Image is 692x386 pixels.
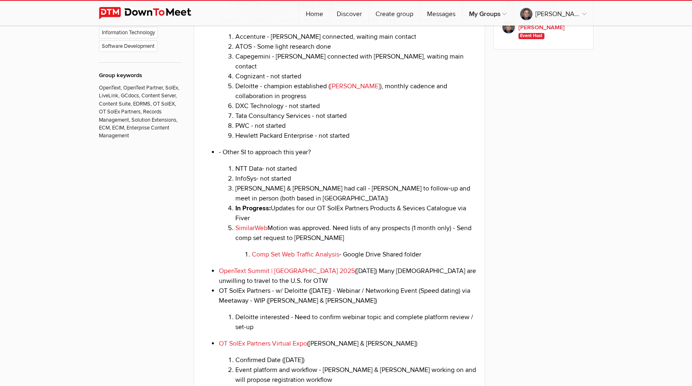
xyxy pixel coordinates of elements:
li: OT SolEx Partners - w/ Deloitte ([DATE]) - Webinar / Networking Event (Speed dating) via Meetaway... [219,286,477,332]
span: Event Host [518,33,544,40]
a: [PERSON_NAME], [PERSON_NAME] [514,1,593,26]
a: SimilarWeb [235,224,267,232]
li: InfoSys- not started [235,174,477,184]
li: Confirmed Date ([DATE]) [235,355,477,365]
li: PWC - not started [235,121,477,131]
li: DXC Technology - not started [235,101,477,111]
li: NTT Data- not started [235,164,477,174]
li: ([DATE]) Many [DEMOGRAPHIC_DATA] are unwilling to travel to the U.S. for OTW [219,266,477,286]
a: OpenText Summit | [GEOGRAPHIC_DATA] 2025 [219,267,355,275]
li: OpenText Strategic Partners - focusing on Global System Integrators which include: [219,15,477,141]
li: [PERSON_NAME] & [PERSON_NAME] had call - [PERSON_NAME] to follow-up and meet in person (both base... [235,184,477,203]
li: - Other SI to approach this year? [219,147,477,259]
a: [PERSON_NAME], [PERSON_NAME] Event Host [502,14,585,41]
a: [PERSON_NAME] [330,82,380,90]
li: Updates for our OT SolEx Partners Products & Sevices Catalogue via Fiver [235,203,477,223]
li: Deloitte interested - Need to confirm webinar topic and complete platform review / set-up [235,312,477,332]
p: OpenText, OpenText Partner, SolEx, LiveLink, GCdocs, Content Server, Content Suite, EDRMS, OT Sol... [99,80,181,140]
a: Messages [420,1,462,26]
a: Comp Set Web Traffic Analysis [252,250,339,259]
a: My Groups [462,1,513,26]
a: Discover [330,1,368,26]
img: Sean Murphy, Cassia [502,21,515,34]
strong: In Progress: [235,204,271,212]
a: Home [299,1,330,26]
li: Deloitte - champion established ( ), monthly cadence and collaboration in progress [235,81,477,101]
div: Group keywords [99,71,181,80]
li: - Google Drive Shared folder [252,249,477,259]
li: Capegemini - [PERSON_NAME] connected with [PERSON_NAME], waiting main contact [235,52,477,71]
li: Accenture - [PERSON_NAME] connected, waiting main contact [235,32,477,42]
li: Cognizant - not started [235,71,477,81]
img: DownToMeet [99,7,204,19]
li: Motion was approved. Need lists of any prospects (1 month only) - Send comp set request to [PERSO... [235,223,477,259]
a: Create group [369,1,420,26]
li: Hewlett Packard Enterprise - not started [235,131,477,141]
a: OT SolEx Partners Virtual Expo [219,339,307,348]
li: Tata Consultancy Services - not started [235,111,477,121]
li: ATOS - Some light research done [235,42,477,52]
